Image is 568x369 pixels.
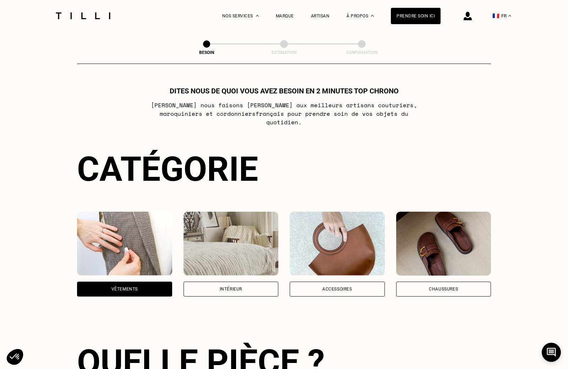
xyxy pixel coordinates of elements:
[311,13,330,18] a: Artisan
[326,50,397,55] div: Confirmation
[508,15,511,17] img: menu déroulant
[53,12,113,19] img: Logo du service de couturière Tilli
[391,8,441,24] a: Prendre soin ici
[492,12,499,19] span: 🇫🇷
[290,212,385,276] img: Accessoires
[184,212,279,276] img: Intérieur
[371,15,374,17] img: Menu déroulant à propos
[256,15,259,17] img: Menu déroulant
[248,50,319,55] div: Estimation
[170,87,399,95] h1: Dites nous de quoi vous avez besoin en 2 minutes top chrono
[171,50,242,55] div: Besoin
[464,12,472,20] img: icône connexion
[220,287,242,291] div: Intérieur
[322,287,352,291] div: Accessoires
[111,287,138,291] div: Vêtements
[396,212,491,276] img: Chaussures
[429,287,458,291] div: Chaussures
[77,149,491,189] div: Catégorie
[276,13,294,18] a: Marque
[143,101,425,126] p: [PERSON_NAME] nous faisons [PERSON_NAME] aux meilleurs artisans couturiers , maroquiniers et cord...
[77,212,172,276] img: Vêtements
